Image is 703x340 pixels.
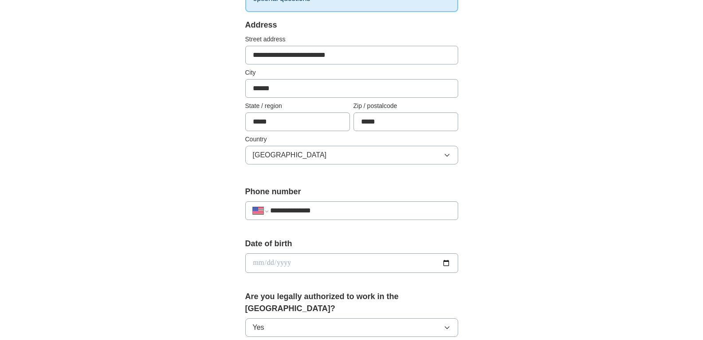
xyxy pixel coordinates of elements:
label: Date of birth [245,238,458,250]
button: [GEOGRAPHIC_DATA] [245,146,458,164]
label: City [245,68,458,77]
span: [GEOGRAPHIC_DATA] [253,150,327,160]
label: Country [245,135,458,144]
label: State / region [245,101,350,111]
label: Zip / postalcode [353,101,458,111]
button: Yes [245,318,458,337]
label: Are you legally authorized to work in the [GEOGRAPHIC_DATA]? [245,291,458,315]
label: Phone number [245,186,458,198]
span: Yes [253,322,264,333]
label: Street address [245,35,458,44]
div: Address [245,19,458,31]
